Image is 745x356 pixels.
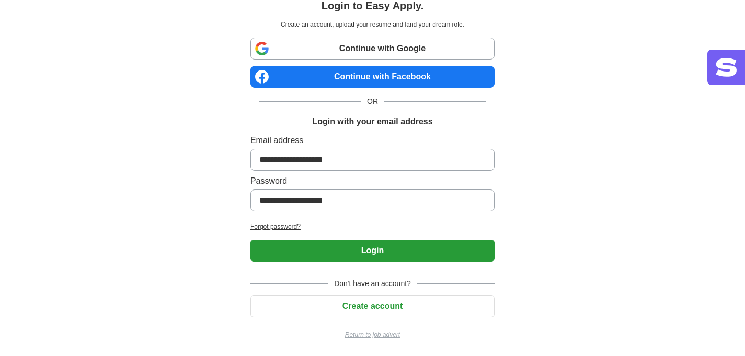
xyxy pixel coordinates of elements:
label: Email address [250,134,495,147]
span: OR [361,96,384,107]
label: Password [250,175,495,187]
p: Create an account, upload your resume and land your dream role. [253,20,492,29]
a: Create account [250,302,495,311]
a: Forgot password? [250,222,495,231]
span: Don't have an account? [328,278,417,289]
button: Login [250,240,495,262]
a: Continue with Google [250,38,495,60]
a: Continue with Facebook [250,66,495,88]
button: Create account [250,295,495,317]
a: Return to job advert [250,330,495,339]
h1: Login with your email address [312,115,432,128]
